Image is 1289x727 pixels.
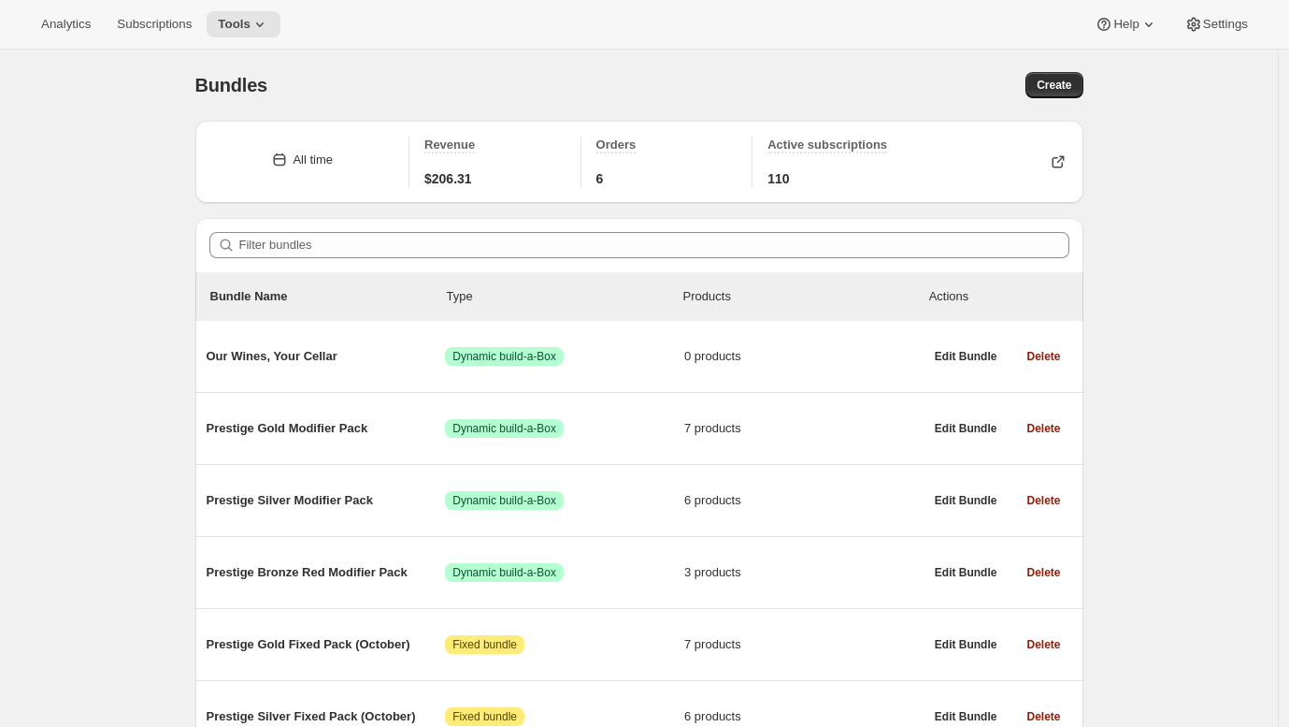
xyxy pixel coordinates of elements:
iframe: Intercom live chat [1225,645,1270,690]
button: Delete [1015,632,1071,658]
span: 110 [767,169,789,188]
span: Active subscriptions [767,138,887,152]
span: 3 products [684,563,924,582]
span: 6 [596,169,604,188]
span: Delete [1026,637,1060,652]
span: Fixed bundle [452,709,517,724]
button: Analytics [30,11,102,37]
span: 7 products [684,419,924,438]
span: Delete [1026,421,1060,436]
span: Prestige Silver Fixed Pack (October) [207,707,446,726]
span: Edit Bundle [935,637,997,652]
span: 6 products [684,707,924,726]
span: Create [1037,78,1071,93]
div: Products [683,287,920,306]
button: Delete [1015,560,1071,586]
span: Dynamic build-a-Box [452,493,556,508]
button: Edit Bundle [924,632,1009,658]
span: Prestige Silver Modifier Pack [207,491,446,510]
input: Filter bundles [239,232,1069,258]
span: Delete [1026,709,1060,724]
button: Tools [207,11,280,37]
div: Actions [929,287,1068,306]
span: Prestige Gold Fixed Pack (October) [207,635,446,654]
span: Edit Bundle [935,565,997,580]
span: Help [1113,17,1139,32]
button: Help [1083,11,1168,37]
button: Delete [1015,487,1071,514]
span: Edit Bundle [935,709,997,724]
span: Dynamic build-a-Box [452,421,556,436]
button: Edit Bundle [924,343,1009,370]
span: Settings [1203,17,1248,32]
button: Subscriptions [106,11,203,37]
button: Delete [1015,415,1071,442]
button: Create [1025,72,1082,98]
span: Prestige Bronze Red Modifier Pack [207,563,446,582]
span: Edit Bundle [935,421,997,436]
span: 6 products [684,491,924,510]
span: Tools [218,17,251,32]
span: Delete [1026,349,1060,364]
span: Bundles [195,75,268,95]
span: Delete [1026,565,1060,580]
span: Edit Bundle [935,349,997,364]
span: 0 products [684,347,924,366]
button: Delete [1015,343,1071,370]
span: Dynamic build-a-Box [452,349,556,364]
div: Type [447,287,683,306]
span: Fixed bundle [452,637,517,652]
div: All time [293,151,333,169]
button: Edit Bundle [924,487,1009,514]
span: Edit Bundle [935,493,997,508]
button: Settings [1173,11,1259,37]
span: Dynamic build-a-Box [452,565,556,580]
span: Prestige Gold Modifier Pack [207,419,446,438]
span: Orders [596,138,637,152]
button: Edit Bundle [924,560,1009,586]
span: Subscriptions [117,17,192,32]
span: Analytics [41,17,91,32]
span: Delete [1026,493,1060,508]
span: Our Wines, Your Cellar [207,347,446,366]
span: Revenue [424,138,475,152]
p: Bundle Name [210,287,447,306]
button: Edit Bundle [924,415,1009,442]
span: 7 products [684,635,924,654]
span: $206.31 [424,169,472,188]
